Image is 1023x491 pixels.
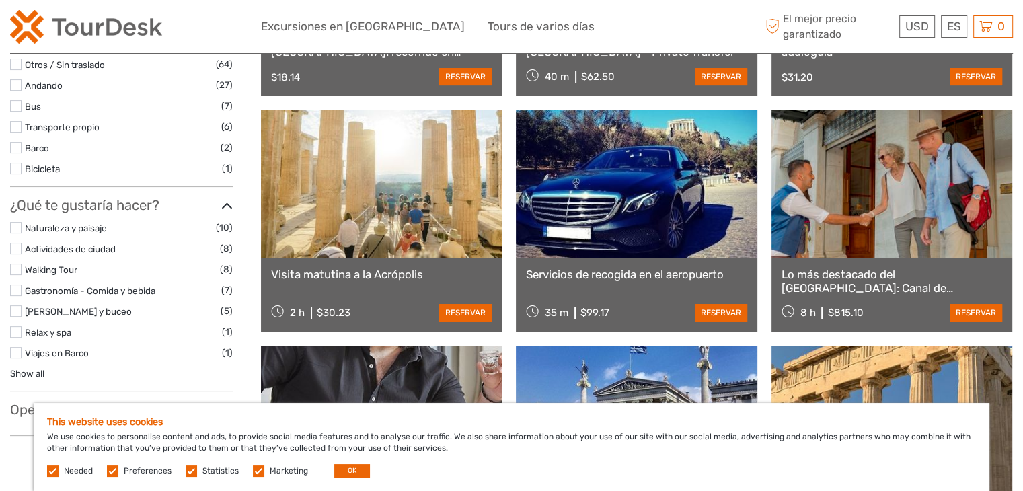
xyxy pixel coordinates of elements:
[25,143,49,153] a: Barco
[526,268,747,281] a: Servicios de recogida en el aeropuerto
[25,285,155,296] a: Gastronomía - Comida y bebida
[439,68,492,85] a: reservar
[221,282,233,298] span: (7)
[64,465,93,477] label: Needed
[317,307,350,319] div: $30.23
[25,122,100,133] a: Transporte propio
[10,368,44,379] a: Show all
[10,10,162,44] img: 2254-3441b4b5-4e5f-4d00-b396-31f1d84a6ebf_logo_small.png
[220,241,233,256] span: (8)
[950,304,1002,322] a: reservar
[271,71,300,83] div: $18.14
[25,348,89,358] a: Viajes en Barco
[580,307,609,319] div: $99.17
[47,416,976,428] h5: This website uses cookies
[10,402,233,418] h3: Operadores
[581,71,615,83] div: $62.50
[222,345,233,361] span: (1)
[10,197,233,213] h3: ¿Qué te gustaría hacer?
[25,80,63,91] a: Andando
[334,464,370,478] button: OK
[270,465,308,477] label: Marketing
[34,403,989,491] div: We use cookies to personalise content and ads, to provide social media features and to analyse ou...
[800,307,815,319] span: 8 h
[545,307,568,319] span: 35 m
[762,11,896,41] span: El mejor precio garantizado
[25,306,132,317] a: [PERSON_NAME] y buceo
[545,71,569,83] span: 40 m
[216,56,233,72] span: (64)
[220,262,233,277] span: (8)
[695,68,747,85] a: reservar
[782,268,1002,295] a: Lo más destacado del [GEOGRAPHIC_DATA]: Canal de [GEOGRAPHIC_DATA], Corinto antiguo, [GEOGRAPHIC_...
[261,17,465,36] a: Excursiones en [GEOGRAPHIC_DATA]
[221,98,233,114] span: (7)
[25,243,116,254] a: Actividades de ciudad
[221,119,233,135] span: (6)
[695,304,747,322] a: reservar
[271,268,492,281] a: Visita matutina a la Acrópolis
[124,465,172,477] label: Preferences
[905,20,929,33] span: USD
[221,303,233,319] span: (5)
[202,465,239,477] label: Statistics
[941,15,967,38] div: ES
[290,307,305,319] span: 2 h
[827,307,863,319] div: $815.10
[950,68,1002,85] a: reservar
[216,77,233,93] span: (27)
[25,101,41,112] a: Bus
[221,140,233,155] span: (2)
[782,71,813,83] div: $31.20
[995,20,1007,33] span: 0
[439,304,492,322] a: reservar
[25,223,107,233] a: Naturaleza y paisaje
[25,59,105,70] a: Otros / Sin traslado
[222,324,233,340] span: (1)
[25,264,77,275] a: Walking Tour
[25,327,71,338] a: Relax y spa
[216,220,233,235] span: (10)
[222,161,233,176] span: (1)
[25,163,60,174] a: Bicicleta
[488,17,595,36] a: Tours de varios días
